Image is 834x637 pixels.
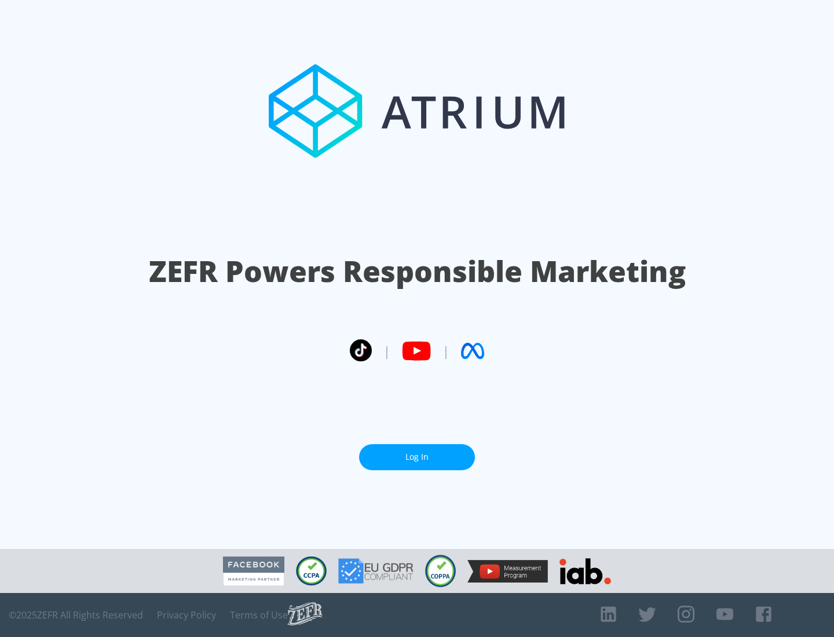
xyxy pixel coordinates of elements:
a: Privacy Policy [157,609,216,621]
img: YouTube Measurement Program [467,560,548,583]
img: Facebook Marketing Partner [223,557,284,586]
img: CCPA Compliant [296,557,327,585]
a: Terms of Use [230,609,288,621]
img: IAB [559,558,611,584]
span: | [442,342,449,360]
span: | [383,342,390,360]
span: © 2025 ZEFR All Rights Reserved [9,609,143,621]
a: Log In [359,444,475,470]
h1: ZEFR Powers Responsible Marketing [149,251,686,291]
img: GDPR Compliant [338,558,414,584]
img: COPPA Compliant [425,555,456,587]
